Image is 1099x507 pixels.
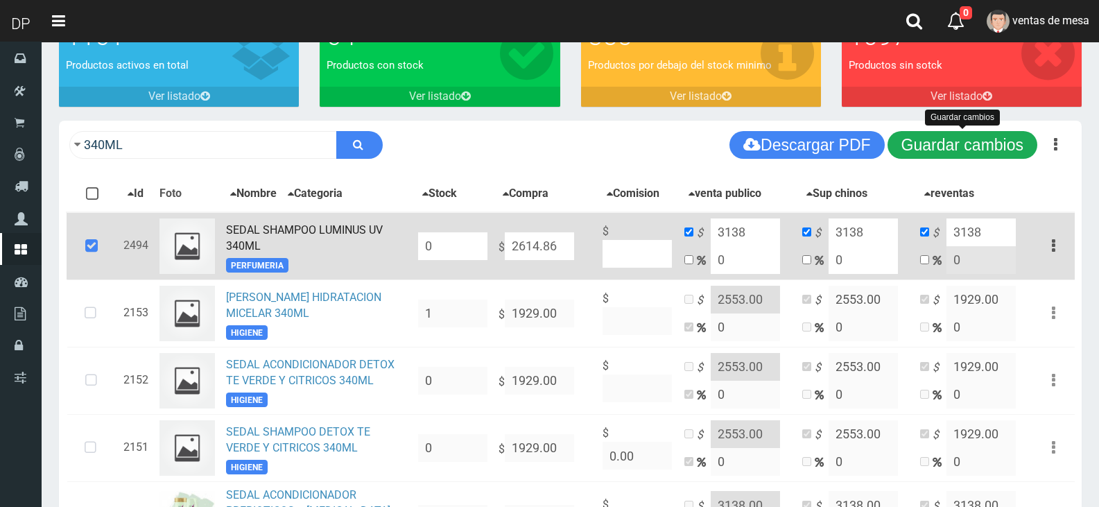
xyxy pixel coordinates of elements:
i: $ [697,427,711,443]
td: $ [597,414,679,481]
a: SEDAL SHAMPOO DETOX TE VERDE Y CITRICOS 340ML [226,425,370,454]
div: Guardar cambios [925,110,1000,126]
i: $ [815,427,829,443]
button: Comision [603,185,664,203]
td: $ [493,347,597,414]
img: ... [159,420,215,476]
button: Descargar PDF [729,131,884,159]
td: $ [597,212,679,280]
i: $ [815,225,829,241]
td: $ [493,414,597,481]
span: 0 [960,6,972,19]
button: Compra [499,185,553,203]
button: venta publico [684,185,765,203]
font: Ver listado [931,89,983,103]
span: PERFUMERIA [226,258,288,273]
font: Productos sin sotck [849,59,942,71]
i: $ [933,225,946,241]
a: SEDAL SHAMPOO LUMINUS UV 340ML [226,223,383,252]
img: ... [159,353,215,409]
img: ... [159,286,215,341]
font: Productos activos en total [66,59,189,71]
a: Ver listado [59,87,299,107]
td: 2494 [118,212,154,280]
button: Id [123,185,148,203]
a: [PERSON_NAME] HIDRATACION MICELAR 340ML [226,291,381,320]
button: Guardar cambios [888,131,1037,159]
span: HIGIENE [226,460,268,474]
td: $ [597,280,679,347]
button: Categoria [284,185,347,203]
td: $ [493,212,597,280]
td: 2152 [118,347,154,414]
a: Ver listado [581,87,821,107]
span: HIGIENE [226,325,268,340]
i: $ [697,360,711,376]
button: reventas [920,185,978,203]
span: ventas de mesa [1012,14,1089,27]
span: HIGIENE [226,393,268,407]
th: Foto [154,176,220,212]
i: $ [933,427,946,443]
td: $ [493,280,597,347]
font: Productos con stock [327,59,424,71]
i: $ [697,225,711,241]
i: $ [933,293,946,309]
img: ... [159,218,215,274]
font: Productos por debajo del stock minimo [588,59,772,71]
font: Ver listado [670,89,722,103]
button: Sup chinos [802,185,872,203]
input: Ingrese su busqueda [69,131,337,159]
font: Ver listado [148,89,200,103]
a: Ver listado [320,87,560,107]
a: Ver listado [842,87,1082,107]
td: $ [597,347,679,414]
i: $ [697,293,711,309]
i: $ [815,293,829,309]
button: Nombre [226,185,281,203]
a: SEDAL ACONDICIONADOR DETOX TE VERDE Y CITRICOS 340ML [226,358,395,387]
button: Stock [418,185,461,203]
td: 2153 [118,280,154,347]
img: User Image [987,10,1010,33]
td: 2151 [118,414,154,481]
i: $ [815,360,829,376]
i: $ [933,360,946,376]
font: Ver listado [409,89,461,103]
